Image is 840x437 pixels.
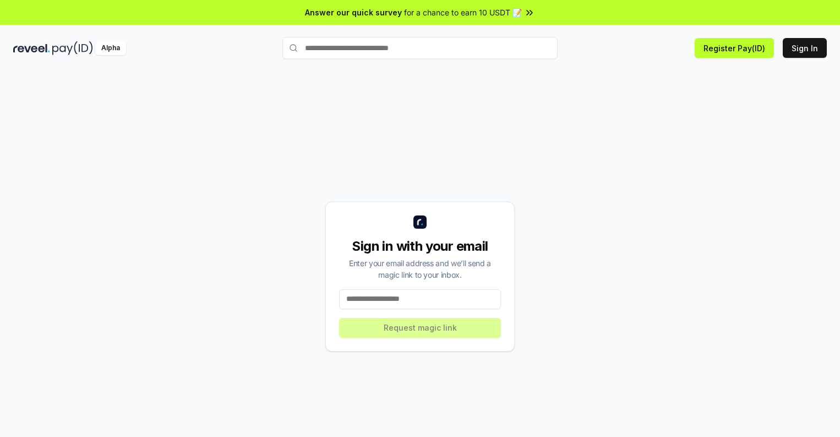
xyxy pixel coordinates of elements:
img: logo_small [413,215,427,229]
button: Register Pay(ID) [695,38,774,58]
img: reveel_dark [13,41,50,55]
img: pay_id [52,41,93,55]
div: Enter your email address and we’ll send a magic link to your inbox. [339,257,501,280]
div: Sign in with your email [339,238,501,255]
button: Sign In [783,38,827,58]
span: Answer our quick survey [305,7,402,18]
div: Alpha [95,41,126,55]
span: for a chance to earn 10 USDT 📝 [404,7,522,18]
